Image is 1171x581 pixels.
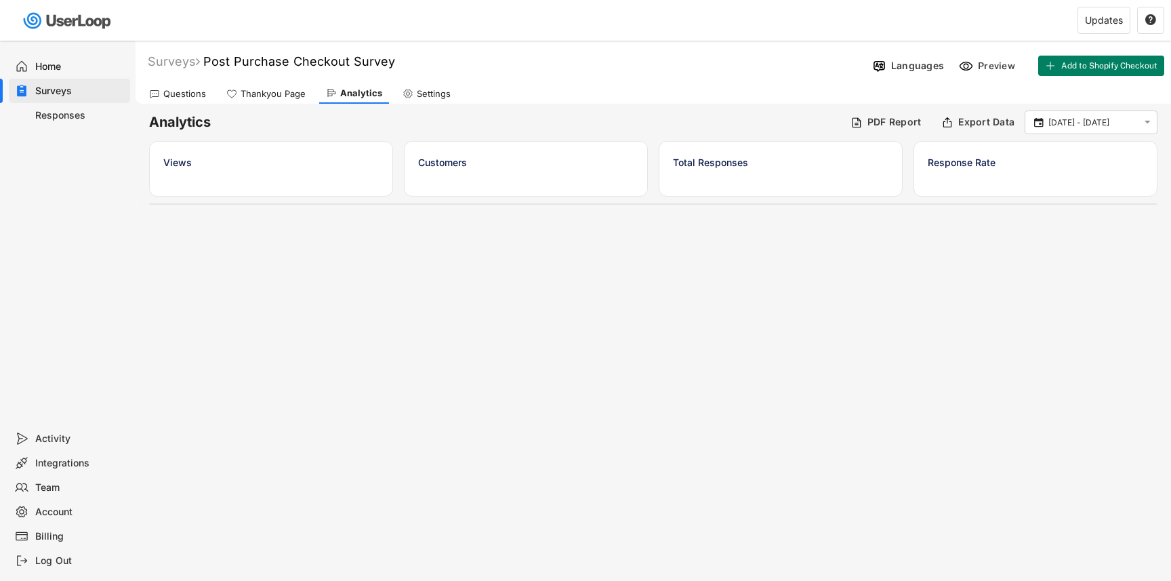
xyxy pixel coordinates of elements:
div: Thankyou Page [241,88,306,100]
img: userloop-logo-01.svg [20,7,116,35]
button:  [1145,14,1157,26]
div: Billing [35,530,125,543]
div: PDF Report [867,116,922,128]
button:  [1141,117,1153,128]
img: Language%20Icon.svg [872,59,886,73]
button:  [1032,117,1045,129]
div: Team [35,481,125,494]
div: Languages [891,60,944,72]
div: Customers [418,155,634,169]
span: Add to Shopify Checkout [1061,62,1157,70]
div: Export Data [958,116,1014,128]
div: Questions [163,88,206,100]
div: Responses [35,109,125,122]
div: Home [35,60,125,73]
input: Select Date Range [1048,116,1138,129]
h6: Analytics [149,113,840,132]
div: Preview [978,60,1019,72]
div: Total Responses [673,155,888,169]
text:  [1145,117,1151,128]
div: Account [35,506,125,519]
font: Post Purchase Checkout Survey [203,54,395,68]
div: Activity [35,433,125,445]
div: Response Rate [928,155,1143,169]
div: Integrations [35,457,125,470]
div: Analytics [340,87,382,99]
div: Log Out [35,555,125,567]
button: Add to Shopify Checkout [1038,56,1164,76]
text:  [1034,116,1044,128]
div: Surveys [148,54,200,69]
text:  [1145,14,1156,26]
div: Surveys [35,85,125,98]
div: Views [163,155,379,169]
div: Updates [1085,16,1123,25]
div: Settings [417,88,451,100]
